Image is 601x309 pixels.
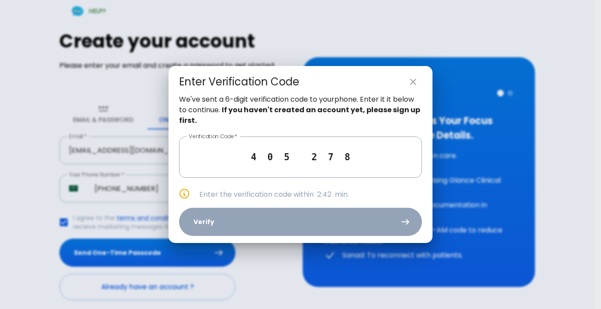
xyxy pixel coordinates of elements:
p: Enter the verification code within min. [199,189,422,200]
span: 2:42 [317,189,331,199]
div: Enter Verification Code [179,75,299,89]
button: close [404,73,422,91]
p: We've sent a 6-digit verification code to your phone . Enter it it below to continue. [179,94,422,126]
strong: If you haven't created an account yet, please sign up first. [179,105,420,125]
